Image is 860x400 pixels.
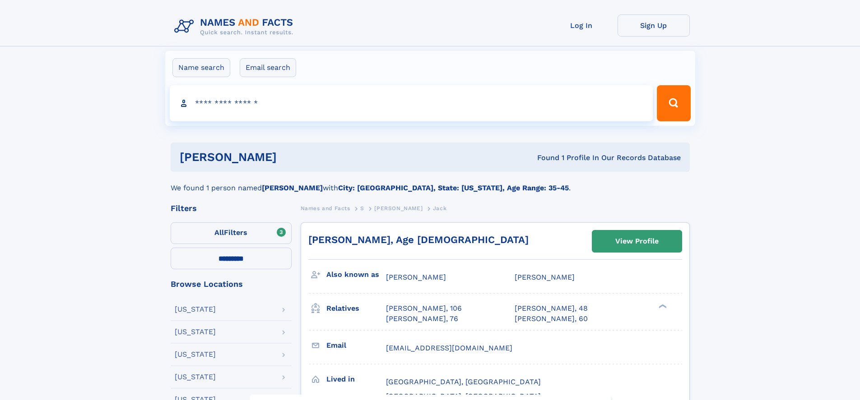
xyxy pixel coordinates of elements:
[214,228,224,237] span: All
[515,273,575,281] span: [PERSON_NAME]
[171,14,301,39] img: Logo Names and Facts
[175,373,216,381] div: [US_STATE]
[175,328,216,336] div: [US_STATE]
[386,377,541,386] span: [GEOGRAPHIC_DATA], [GEOGRAPHIC_DATA]
[657,85,690,121] button: Search Button
[175,351,216,358] div: [US_STATE]
[386,273,446,281] span: [PERSON_NAME]
[360,202,364,214] a: S
[326,267,386,282] h3: Also known as
[172,58,230,77] label: Name search
[360,205,364,211] span: S
[515,314,588,324] a: [PERSON_NAME], 60
[386,303,462,313] a: [PERSON_NAME], 106
[171,172,690,193] div: We found 1 person named with .
[240,58,296,77] label: Email search
[618,14,690,37] a: Sign Up
[407,153,681,163] div: Found 1 Profile In Our Records Database
[338,184,569,192] b: City: [GEOGRAPHIC_DATA], State: [US_STATE], Age Range: 35-45
[326,372,386,387] h3: Lived in
[374,202,423,214] a: [PERSON_NAME]
[171,280,292,288] div: Browse Locations
[262,184,323,192] b: [PERSON_NAME]
[180,152,407,163] h1: [PERSON_NAME]
[374,205,423,211] span: [PERSON_NAME]
[170,85,653,121] input: search input
[433,205,446,211] span: Jack
[545,14,618,37] a: Log In
[326,338,386,353] h3: Email
[615,231,659,252] div: View Profile
[386,344,512,352] span: [EMAIL_ADDRESS][DOMAIN_NAME]
[656,303,667,309] div: ❯
[515,303,588,313] a: [PERSON_NAME], 48
[301,202,350,214] a: Names and Facts
[386,314,458,324] a: [PERSON_NAME], 76
[171,204,292,212] div: Filters
[308,234,529,245] a: [PERSON_NAME], Age [DEMOGRAPHIC_DATA]
[326,301,386,316] h3: Relatives
[592,230,682,252] a: View Profile
[171,222,292,244] label: Filters
[175,306,216,313] div: [US_STATE]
